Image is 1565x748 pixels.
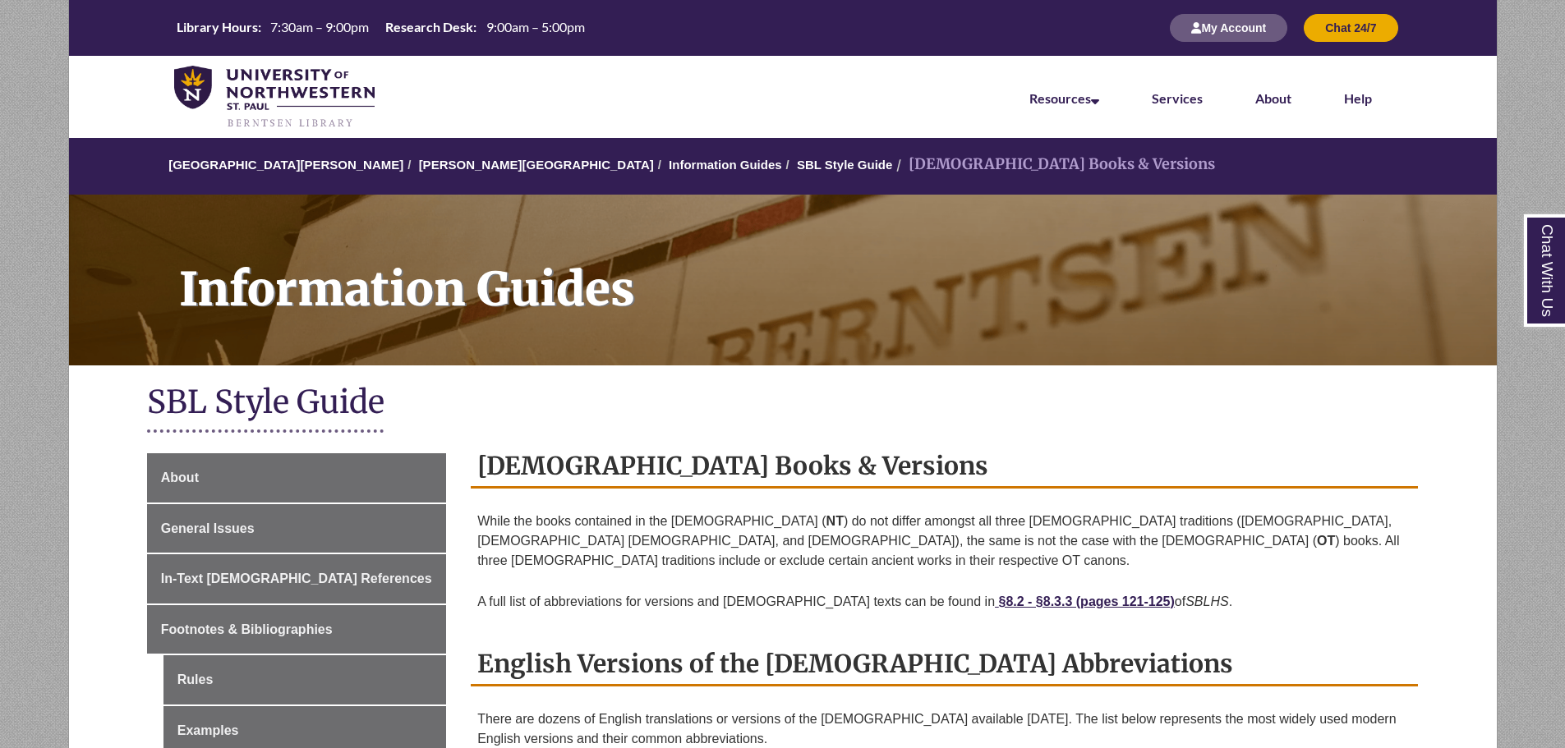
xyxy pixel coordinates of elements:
[1029,90,1099,106] a: Resources
[1170,14,1287,42] button: My Account
[270,19,369,34] span: 7:30am – 9:00pm
[486,19,585,34] span: 9:00am – 5:00pm
[471,445,1418,489] h2: [DEMOGRAPHIC_DATA] Books & Versions
[892,153,1215,177] li: [DEMOGRAPHIC_DATA] Books & Versions
[147,554,446,603] a: In-Text [DEMOGRAPHIC_DATA] References
[147,382,1419,425] h1: SBL Style Guide
[477,505,1411,577] p: While the books contained in the [DEMOGRAPHIC_DATA] ( ) do not differ amongst all three [DEMOGRAP...
[1317,534,1335,548] strong: OT
[1304,14,1397,42] button: Chat 24/7
[477,585,1411,618] p: A full list of abbreviations for versions and [DEMOGRAPHIC_DATA] texts can be found in of .
[995,594,1175,608] a: §8.2 - §8.3.3 (pages 121-125)
[163,655,446,704] a: Rules
[161,622,333,636] span: Footnotes & Bibliographies
[1185,594,1228,608] em: SBLHS
[161,195,1497,344] h1: Information Guides
[669,158,782,172] a: Information Guides
[379,18,479,36] th: Research Desk:
[998,594,1174,608] strong: §8.2 - §8.3.3 (pages 121-125)
[1304,21,1397,34] a: Chat 24/7
[147,453,446,502] a: About
[170,18,591,36] table: Hours Today
[170,18,264,36] th: Library Hours:
[826,514,844,528] strong: NT
[161,521,255,535] span: General Issues
[1344,90,1372,106] a: Help
[1255,90,1291,106] a: About
[471,643,1418,686] h2: English Versions of the [DEMOGRAPHIC_DATA] Abbreviations
[147,605,446,654] a: Footnotes & Bibliographies
[168,158,403,172] a: [GEOGRAPHIC_DATA][PERSON_NAME]
[161,470,199,484] span: About
[1170,21,1287,34] a: My Account
[174,66,375,130] img: UNWSP Library Logo
[161,571,432,585] span: In-Text [DEMOGRAPHIC_DATA] References
[1152,90,1203,106] a: Services
[419,158,654,172] a: [PERSON_NAME][GEOGRAPHIC_DATA]
[797,158,892,172] a: SBL Style Guide
[69,195,1497,365] a: Information Guides
[147,504,446,553] a: General Issues
[170,18,591,38] a: Hours Today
